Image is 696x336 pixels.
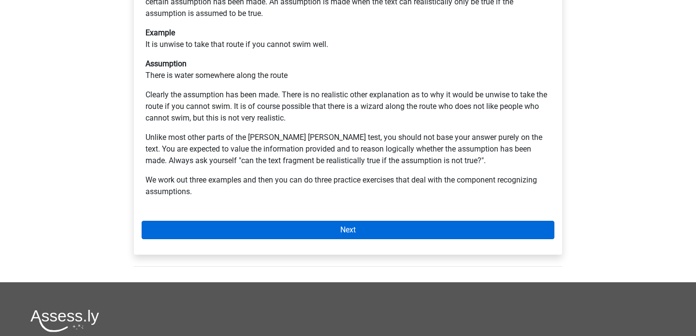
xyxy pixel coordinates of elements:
p: It is unwise to take that route if you cannot swim well. [145,27,551,50]
p: There is water somewhere along the route [145,58,551,81]
b: Example [145,28,175,37]
p: Clearly the assumption has been made. There is no realistic other explanation as to why it would ... [145,89,551,124]
p: We work out three examples and then you can do three practice exercises that deal with the compon... [145,174,551,198]
p: Unlike most other parts of the [PERSON_NAME] [PERSON_NAME] test, you should not base your answer ... [145,132,551,167]
img: Assessly logo [30,309,99,332]
a: Next [142,221,554,239]
b: Assumption [145,59,187,68]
